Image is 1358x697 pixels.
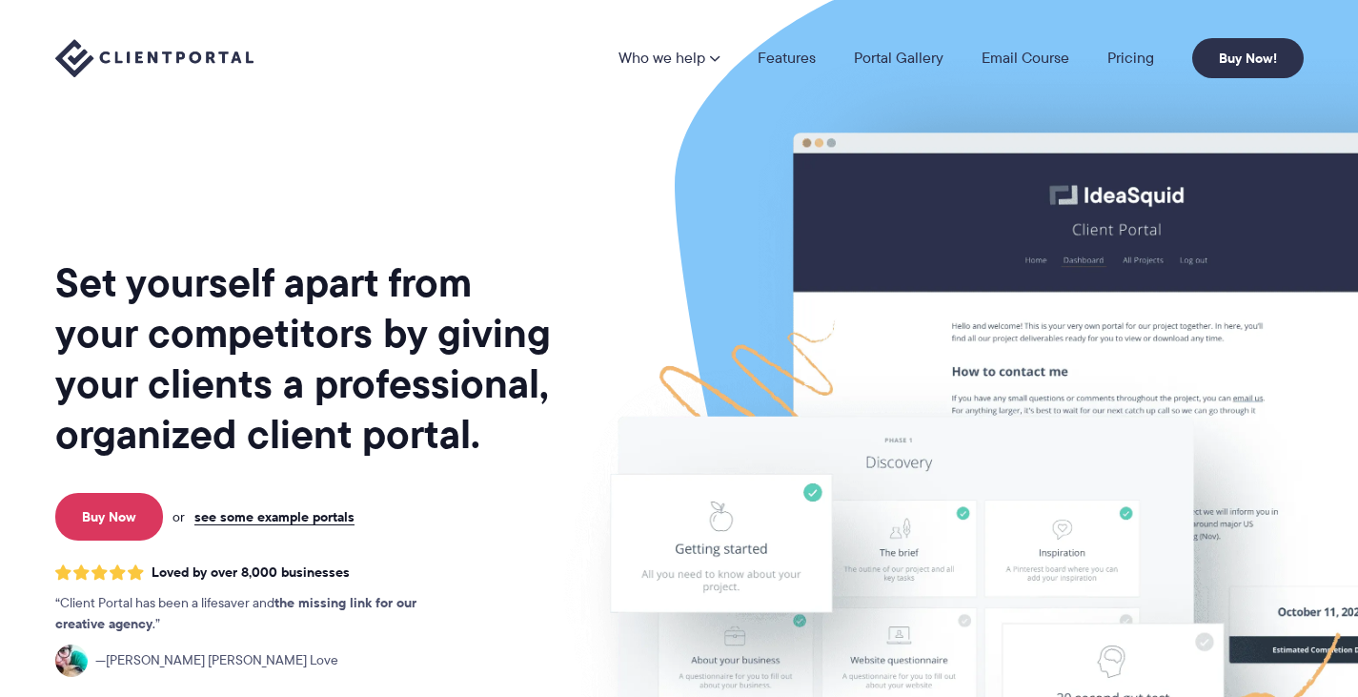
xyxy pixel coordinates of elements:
[854,51,943,66] a: Portal Gallery
[55,493,163,541] a: Buy Now
[55,592,416,634] strong: the missing link for our creative agency
[1107,51,1154,66] a: Pricing
[95,650,338,671] span: [PERSON_NAME] [PERSON_NAME] Love
[758,51,816,66] a: Features
[172,508,185,525] span: or
[194,508,355,525] a: see some example portals
[55,257,555,460] h1: Set yourself apart from your competitors by giving your clients a professional, organized client ...
[618,51,720,66] a: Who we help
[55,593,456,635] p: Client Portal has been a lifesaver and .
[152,564,350,581] span: Loved by over 8,000 businesses
[1192,38,1304,78] a: Buy Now!
[982,51,1069,66] a: Email Course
